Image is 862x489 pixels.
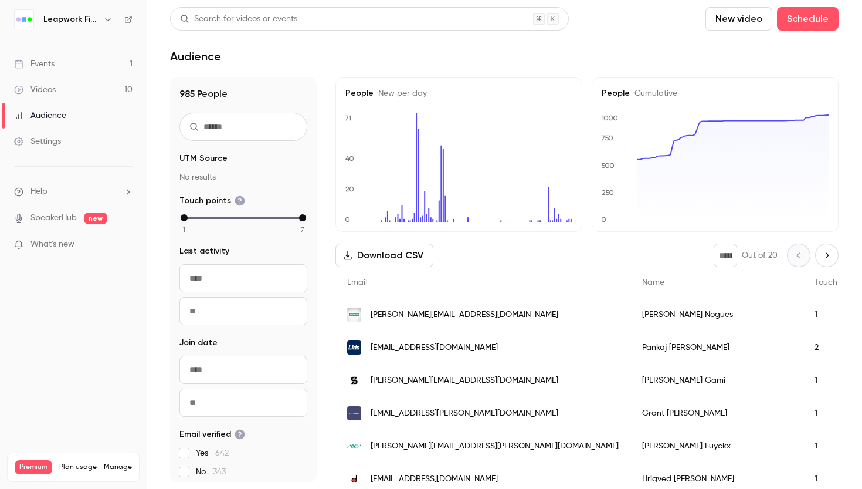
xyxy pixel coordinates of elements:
[299,214,306,221] div: max
[705,7,772,31] button: New video
[104,463,132,472] a: Manage
[183,224,185,235] span: 1
[630,331,803,364] div: Pankaj [PERSON_NAME]
[630,397,803,430] div: Grant [PERSON_NAME]
[14,186,133,198] li: help-dropdown-opener
[345,154,354,163] text: 40
[118,240,133,250] iframe: Noticeable Trigger
[602,188,614,197] text: 250
[630,89,677,97] span: Cumulative
[14,136,61,147] div: Settings
[601,215,606,224] text: 0
[180,13,297,25] div: Search for videos or events
[347,308,361,322] img: bio-rad.com
[347,373,361,387] img: sentricsafetygroup.com
[815,244,839,267] button: Next page
[347,406,361,420] img: visionet.com
[301,224,304,235] span: 7
[347,439,361,453] img: gc.dental
[213,468,226,476] span: 343
[374,89,427,97] span: New per day
[371,309,558,321] span: [PERSON_NAME][EMAIL_ADDRESS][DOMAIN_NAME]
[30,212,77,224] a: SpeakerHub
[345,87,572,99] h5: People
[347,278,367,286] span: Email
[371,473,498,485] span: [EMAIL_ADDRESS][DOMAIN_NAME]
[179,356,307,384] input: From
[15,460,52,474] span: Premium
[601,161,615,170] text: 500
[602,87,829,99] h5: People
[179,87,307,101] h1: 985 People
[181,214,188,221] div: min
[601,134,613,142] text: 750
[30,186,47,198] span: Help
[215,449,229,457] span: 642
[742,249,778,261] p: Out of 20
[371,375,558,387] span: [PERSON_NAME][EMAIL_ADDRESS][DOMAIN_NAME]
[179,264,307,292] input: From
[777,7,839,31] button: Schedule
[30,238,74,251] span: What's new
[43,14,99,25] h6: Leapwork Field
[14,84,56,96] div: Videos
[630,298,803,331] div: [PERSON_NAME] Nogues
[196,466,226,478] span: No
[630,430,803,463] div: [PERSON_NAME] Luyckx
[179,389,307,417] input: To
[345,185,354,193] text: 20
[347,472,361,486] img: delawareconsulting.com
[179,245,229,257] span: Last activity
[371,440,619,453] span: [PERSON_NAME][EMAIL_ADDRESS][PERSON_NAME][DOMAIN_NAME]
[179,337,218,349] span: Join date
[335,244,433,267] button: Download CSV
[14,110,66,122] div: Audience
[601,114,618,122] text: 1000
[642,278,664,286] span: Name
[630,364,803,397] div: [PERSON_NAME] Gami
[14,58,55,70] div: Events
[179,195,245,207] span: Touch points
[371,407,558,420] span: [EMAIL_ADDRESS][PERSON_NAME][DOMAIN_NAME]
[347,340,361,355] img: lids.com
[15,10,33,29] img: Leapwork Field
[179,297,307,325] input: To
[179,429,245,440] span: Email verified
[196,447,229,459] span: Yes
[179,171,307,183] p: No results
[345,215,350,224] text: 0
[179,153,228,164] span: UTM Source
[59,463,97,472] span: Plan usage
[371,342,498,354] span: [EMAIL_ADDRESS][DOMAIN_NAME]
[84,213,107,224] span: new
[170,49,221,63] h1: Audience
[345,114,351,122] text: 71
